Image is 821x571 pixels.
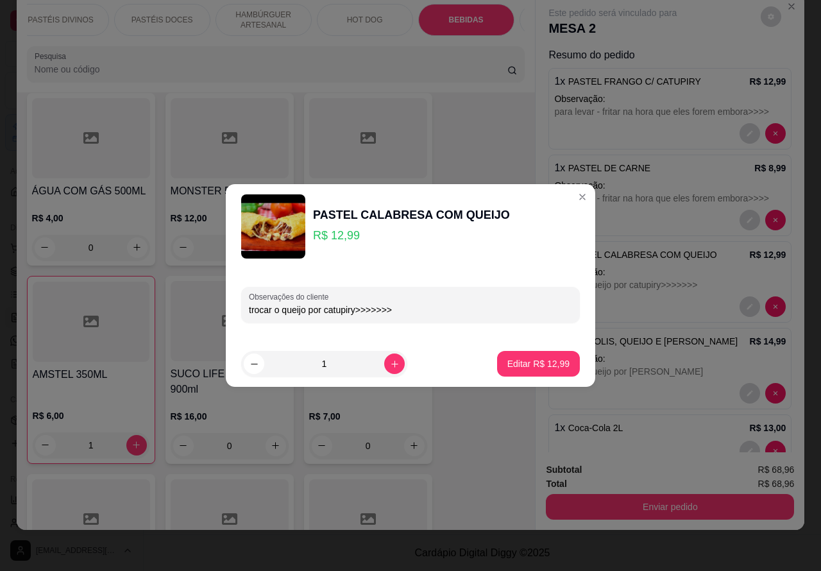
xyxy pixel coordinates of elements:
p: R$ 12,99 [313,226,510,244]
button: increase-product-quantity [384,354,405,374]
button: decrease-product-quantity [244,354,264,374]
input: Observações do cliente [249,303,572,316]
div: PASTEL CALABRESA COM QUEIJO [313,206,510,224]
button: Editar R$ 12,99 [497,351,580,377]
label: Observações do cliente [249,291,333,302]
img: product-image [241,194,305,259]
p: Editar R$ 12,99 [507,357,570,370]
button: Close [572,187,593,207]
